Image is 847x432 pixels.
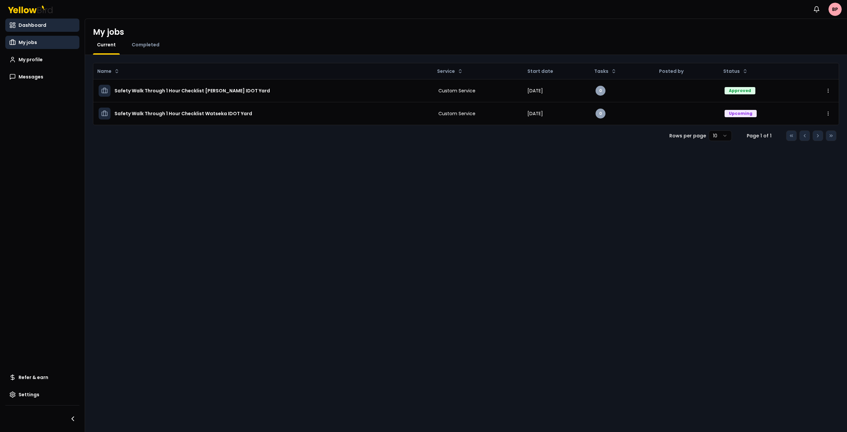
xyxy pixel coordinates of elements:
button: Tasks [592,66,619,76]
button: Status [721,66,750,76]
a: Current [93,41,120,48]
h1: My jobs [93,27,124,37]
span: Custom Service [438,110,475,117]
a: My jobs [5,36,79,49]
a: My profile [5,53,79,66]
span: My jobs [19,39,37,46]
button: Service [434,66,466,76]
span: Settings [19,391,39,398]
span: Custom Service [438,87,475,94]
span: Refer & earn [19,374,48,381]
a: Refer & earn [5,371,79,384]
div: Upcoming [725,110,757,117]
span: Completed [132,41,159,48]
span: Service [437,68,455,74]
span: My profile [19,56,43,63]
p: Rows per page [669,132,706,139]
th: Posted by [654,63,719,79]
a: Settings [5,388,79,401]
div: 0 [596,109,605,119]
span: [DATE] [527,87,543,94]
h3: Safety Walk Through 1 Hour Checklist [PERSON_NAME] IDOT Yard [114,85,270,97]
span: Tasks [594,68,608,74]
span: Messages [19,73,43,80]
span: [DATE] [527,110,543,117]
a: Completed [128,41,163,48]
span: Status [723,68,740,74]
a: Dashboard [5,19,79,32]
th: Start date [522,63,590,79]
div: Approved [725,87,755,94]
span: Name [97,68,111,74]
h3: Safety Walk Through 1 Hour Checklist Watseka IDOT Yard [114,108,252,120]
span: Dashboard [19,22,46,28]
div: Page 1 of 1 [742,132,776,139]
button: Name [95,66,122,76]
span: BP [828,3,842,16]
div: 0 [596,86,605,96]
a: Messages [5,70,79,83]
span: Current [97,41,116,48]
